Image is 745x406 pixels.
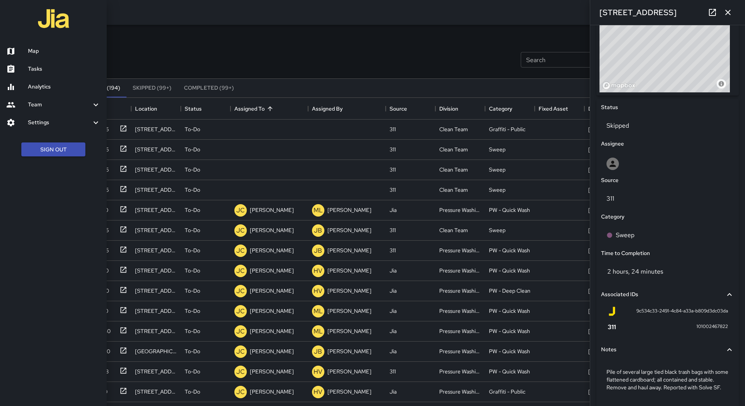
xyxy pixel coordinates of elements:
[38,3,69,34] img: jia-logo
[28,47,100,56] h6: Map
[28,118,91,127] h6: Settings
[28,65,100,73] h6: Tasks
[21,142,85,157] button: Sign Out
[28,83,100,91] h6: Analytics
[28,101,91,109] h6: Team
